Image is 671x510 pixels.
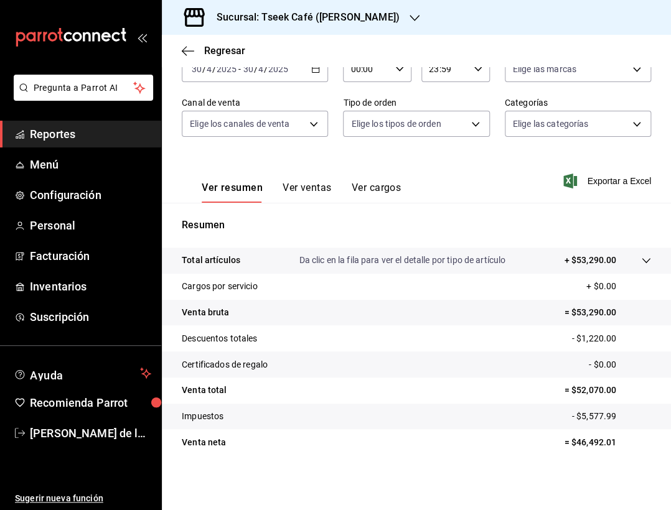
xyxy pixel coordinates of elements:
[299,254,505,267] p: Da clic en la fila para ver el detalle por tipo de artículo
[182,254,240,267] p: Total artículos
[182,436,226,449] p: Venta neta
[34,81,134,95] span: Pregunta a Parrot AI
[190,118,289,130] span: Elige los canales de venta
[202,182,401,203] div: navigation tabs
[216,64,237,74] input: ----
[564,306,651,319] p: = $53,290.00
[182,45,245,57] button: Regresar
[30,308,151,325] span: Suscripción
[202,64,206,74] span: /
[30,248,151,264] span: Facturación
[572,410,651,423] p: - $5,577.99
[202,182,263,203] button: Ver resumen
[351,118,441,130] span: Elige los tipos de orden
[564,384,651,397] p: = $52,070.00
[586,280,651,293] p: + $0.00
[30,156,151,173] span: Menú
[258,64,264,74] input: --
[30,425,151,442] span: [PERSON_NAME] de la [PERSON_NAME]
[182,306,229,319] p: Venta bruta
[505,98,651,107] label: Categorías
[14,75,153,101] button: Pregunta a Parrot AI
[30,278,151,295] span: Inventarios
[564,436,651,449] p: = $46,492.01
[30,217,151,234] span: Personal
[30,187,151,203] span: Configuración
[283,182,332,203] button: Ver ventas
[182,410,223,423] p: Impuestos
[206,64,212,74] input: --
[191,64,202,74] input: --
[30,126,151,142] span: Reportes
[30,394,151,411] span: Recomienda Parrot
[513,63,576,75] span: Elige las marcas
[253,64,257,74] span: /
[182,218,651,233] p: Resumen
[182,358,268,371] p: Certificados de regalo
[182,332,257,345] p: Descuentos totales
[566,174,651,188] button: Exportar a Excel
[513,118,589,130] span: Elige las categorías
[343,98,489,107] label: Tipo de orden
[15,492,151,505] span: Sugerir nueva función
[268,64,289,74] input: ----
[572,332,651,345] p: - $1,220.00
[352,182,401,203] button: Ver cargos
[564,254,616,267] p: + $53,290.00
[238,64,241,74] span: -
[207,10,400,25] h3: Sucursal: Tseek Café ([PERSON_NAME])
[589,358,651,371] p: - $0.00
[30,366,135,381] span: Ayuda
[182,98,328,107] label: Canal de venta
[264,64,268,74] span: /
[182,384,227,397] p: Venta total
[242,64,253,74] input: --
[204,45,245,57] span: Regresar
[137,32,147,42] button: open_drawer_menu
[9,90,153,103] a: Pregunta a Parrot AI
[182,280,258,293] p: Cargos por servicio
[212,64,216,74] span: /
